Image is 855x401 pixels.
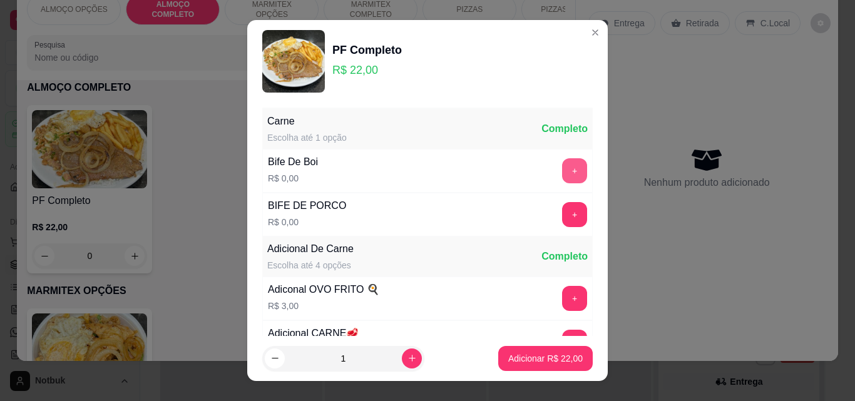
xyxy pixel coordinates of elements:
[562,202,587,227] button: add
[267,114,347,129] div: Carne
[267,259,354,272] div: Escolha até 4 opções
[268,282,379,297] div: Adiconal OVO FRITO 🍳
[262,30,325,93] img: product-image
[267,131,347,144] div: Escolha até 1 opção
[332,61,402,79] p: R$ 22,00
[268,326,359,341] div: Adicional CARNE🥩
[265,348,285,368] button: decrease-product-quantity
[267,241,354,256] div: Adicional De Carne
[508,352,583,365] p: Adicionar R$ 22,00
[541,249,588,264] div: Completo
[268,216,346,228] p: R$ 0,00
[268,198,346,213] div: BIFE DE PORCO
[332,41,402,59] div: PF Completo
[402,348,422,368] button: increase-product-quantity
[498,346,593,371] button: Adicionar R$ 22,00
[268,172,318,185] p: R$ 0,00
[268,300,379,312] p: R$ 3,00
[562,158,587,183] button: add
[268,155,318,170] div: Bife De Boi
[585,23,605,43] button: Close
[541,121,588,136] div: Completo
[562,330,587,355] button: add
[562,286,587,311] button: add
